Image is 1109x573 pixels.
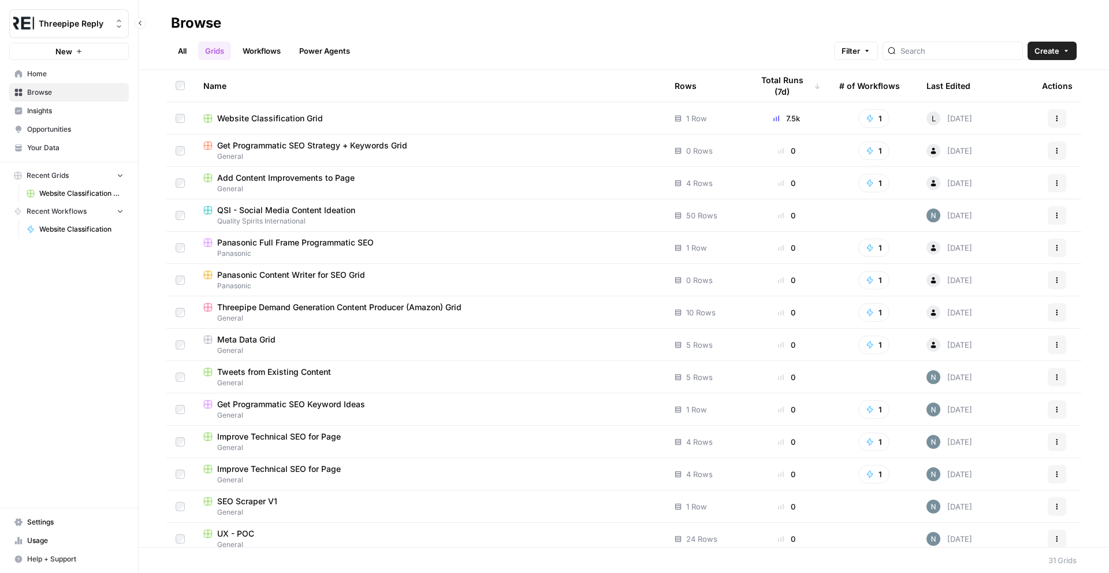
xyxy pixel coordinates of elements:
a: Settings [9,513,129,531]
a: Get Programmatic SEO Keyword IdeasGeneral [203,399,656,421]
span: General [203,378,656,388]
span: Website Classification Grid [217,113,323,124]
div: [DATE] [926,467,972,481]
a: Improve Technical SEO for PageGeneral [203,431,656,453]
button: Help + Support [9,550,129,568]
div: [DATE] [926,273,972,287]
a: Website Classification [21,220,129,239]
span: Panasonic [203,281,656,291]
div: 0 [753,177,821,189]
div: 0 [753,339,821,351]
div: [DATE] [926,111,972,125]
a: Insights [9,102,129,120]
a: Power Agents [292,42,357,60]
span: Threepipe Reply [39,18,109,29]
span: Website Classification [39,224,124,235]
a: UX - POCGeneral [203,528,656,550]
a: SEO Scraper V1General [203,496,656,518]
button: 1 [858,174,890,192]
span: UX - POC [217,528,254,539]
button: Recent Workflows [9,203,129,220]
span: Website Classification Grid [39,188,124,199]
span: New [55,46,72,57]
span: QSI - Social Media Content Ideation [217,204,355,216]
span: Get Programmatic SEO Strategy + Keywords Grid [217,140,407,151]
span: 4 Rows [686,436,713,448]
span: 4 Rows [686,177,713,189]
a: Meta Data GridGeneral [203,334,656,356]
div: [DATE] [926,500,972,514]
div: Actions [1042,70,1073,102]
a: Tweets from Existing ContentGeneral [203,366,656,388]
span: 50 Rows [686,210,717,221]
img: c5ablnw6d01w38l43ylndsx32y4l [926,500,940,514]
div: 0 [753,371,821,383]
span: Help + Support [27,554,124,564]
span: Settings [27,517,124,527]
span: Improve Technical SEO for Page [217,431,341,442]
button: Recent Grids [9,167,129,184]
a: Usage [9,531,129,550]
span: 1 Row [686,404,707,415]
span: Panasonic [203,248,656,259]
span: Improve Technical SEO for Page [217,463,341,475]
span: 0 Rows [686,274,713,286]
span: Filter [842,45,860,57]
button: Create [1028,42,1077,60]
span: General [203,539,656,550]
div: 0 [753,242,821,254]
a: Panasonic Content Writer for SEO GridPanasonic [203,269,656,291]
div: 0 [753,274,821,286]
div: Name [203,70,656,102]
div: 0 [753,468,821,480]
span: 10 Rows [686,307,716,318]
span: Threepipe Demand Generation Content Producer (Amazon) Grid [217,302,462,313]
div: 0 [753,501,821,512]
button: 1 [858,239,890,257]
span: Opportunities [27,124,124,135]
span: Usage [27,535,124,546]
div: 0 [753,145,821,157]
a: Opportunities [9,120,129,139]
a: Home [9,65,129,83]
img: c5ablnw6d01w38l43ylndsx32y4l [926,403,940,416]
button: 1 [858,109,890,128]
div: 0 [753,404,821,415]
div: [DATE] [926,176,972,190]
button: 1 [858,142,890,160]
span: Add Content Improvements to Page [217,172,355,184]
div: Rows [675,70,697,102]
span: Get Programmatic SEO Keyword Ideas [217,399,365,410]
a: Browse [9,83,129,102]
span: Your Data [27,143,124,153]
span: Insights [27,106,124,116]
div: [DATE] [926,370,972,384]
a: Panasonic Full Frame Programmatic SEOPanasonic [203,237,656,259]
img: c5ablnw6d01w38l43ylndsx32y4l [926,532,940,546]
span: Browse [27,87,124,98]
a: Threepipe Demand Generation Content Producer (Amazon) GridGeneral [203,302,656,323]
div: 31 Grids [1048,555,1077,566]
span: 1 Row [686,242,707,254]
div: # of Workflows [839,70,900,102]
span: 1 Row [686,113,707,124]
span: 1 Row [686,501,707,512]
div: [DATE] [926,435,972,449]
span: 5 Rows [686,371,713,383]
div: [DATE] [926,403,972,416]
img: c5ablnw6d01w38l43ylndsx32y4l [926,370,940,384]
span: SEO Scraper V1 [217,496,277,507]
a: Get Programmatic SEO Strategy + Keywords GridGeneral [203,140,656,162]
div: 0 [753,436,821,448]
span: General [203,442,656,453]
button: 1 [858,433,890,451]
span: 0 Rows [686,145,713,157]
a: QSI - Social Media Content IdeationQuality Spirits International [203,204,656,226]
div: 0 [753,533,821,545]
button: New [9,43,129,60]
span: Home [27,69,124,79]
span: General [203,507,656,518]
img: c5ablnw6d01w38l43ylndsx32y4l [926,467,940,481]
div: [DATE] [926,209,972,222]
button: 1 [858,400,890,419]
